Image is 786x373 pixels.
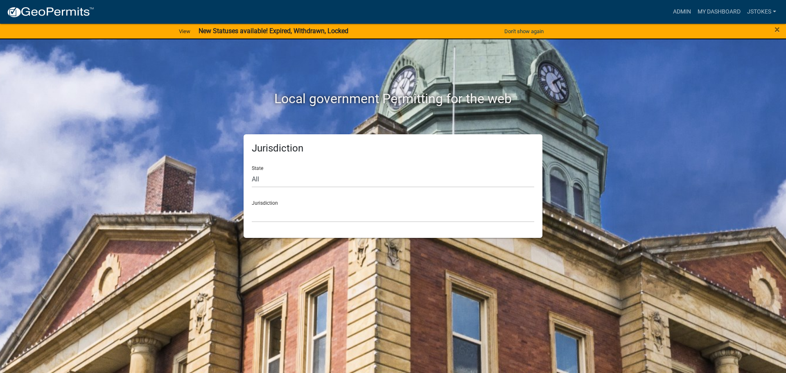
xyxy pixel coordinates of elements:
h2: Local government Permitting for the web [166,91,620,106]
a: jstokes [744,4,779,20]
a: View [176,25,194,38]
span: × [775,24,780,35]
a: Admin [670,4,694,20]
a: My Dashboard [694,4,744,20]
button: Close [775,25,780,34]
strong: New Statuses available! Expired, Withdrawn, Locked [199,27,348,35]
button: Don't show again [501,25,547,38]
h5: Jurisdiction [252,142,534,154]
